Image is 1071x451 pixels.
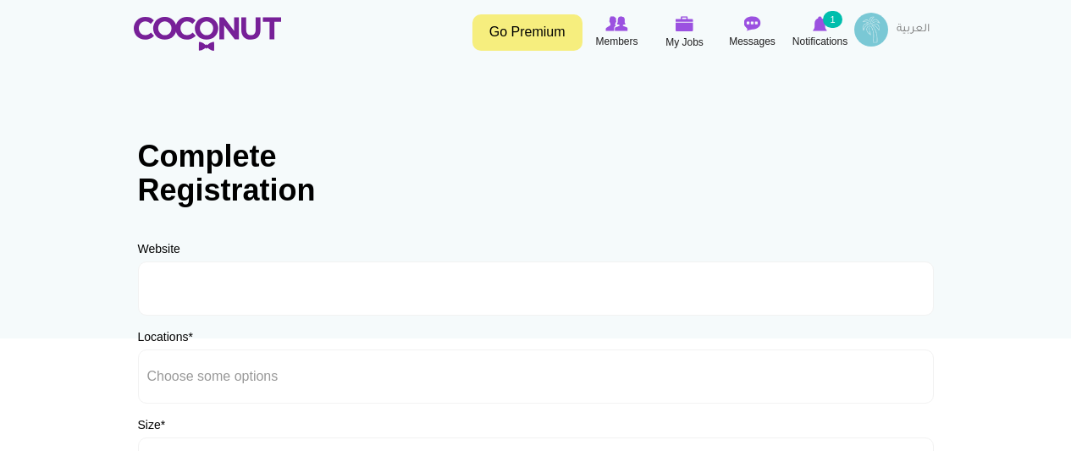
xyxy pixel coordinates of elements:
[729,33,776,50] span: Messages
[583,13,651,52] a: Browse Members Members
[605,16,627,31] img: Browse Members
[744,16,761,31] img: Messages
[676,16,694,31] img: My Jobs
[134,17,281,51] img: Home
[719,13,787,52] a: Messages Messages
[138,240,180,257] label: Website
[665,34,704,51] span: My Jobs
[888,13,938,47] a: العربية
[813,16,827,31] img: Notifications
[651,13,719,52] a: My Jobs My Jobs
[188,330,192,344] span: This field is required.
[138,328,193,345] label: Locations
[138,416,166,433] label: Size
[161,418,165,432] span: This field is required.
[472,14,582,51] a: Go Premium
[823,11,842,28] small: 1
[595,33,638,50] span: Members
[792,33,847,50] span: Notifications
[138,140,350,206] h1: Complete Registration
[787,13,854,52] a: Notifications Notifications 1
